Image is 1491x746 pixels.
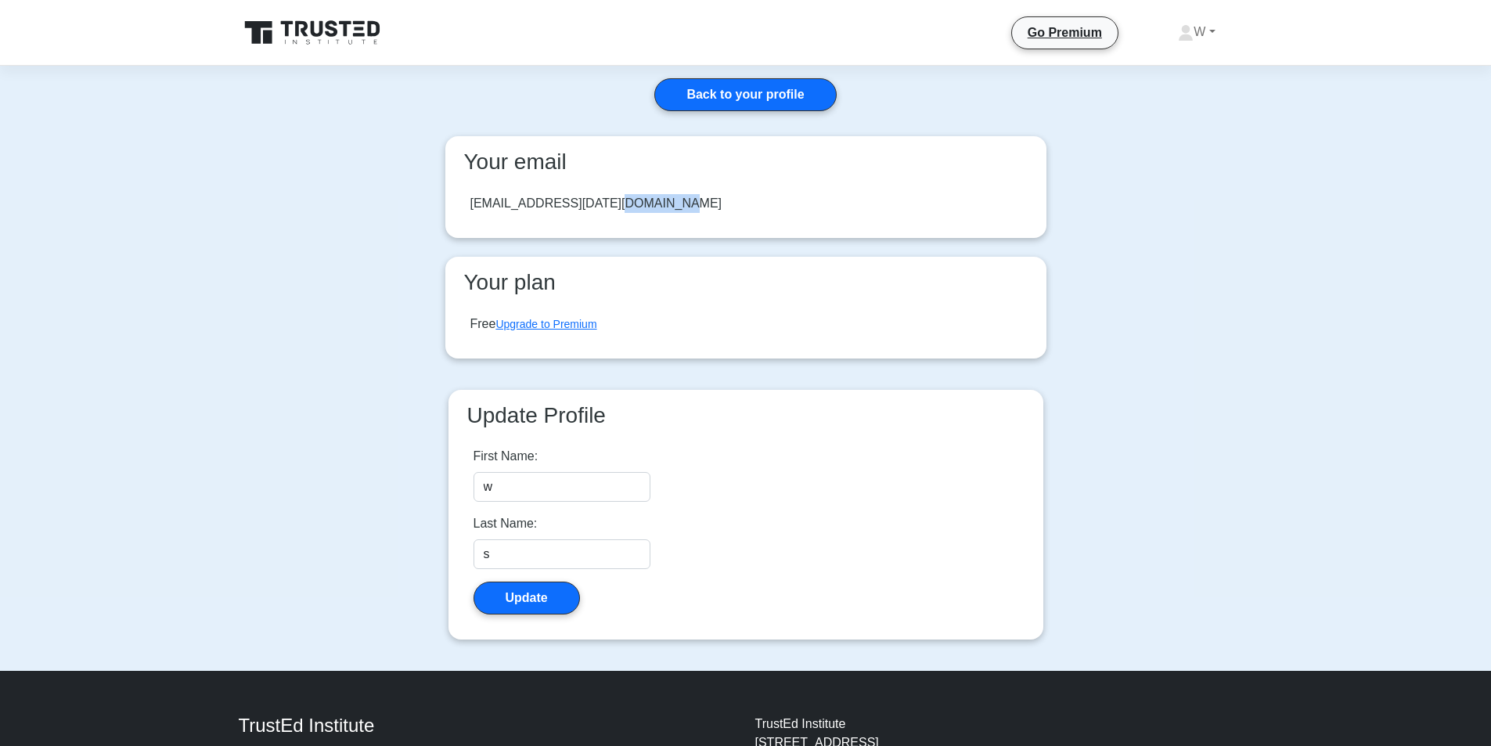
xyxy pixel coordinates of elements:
[474,514,538,533] label: Last Name:
[474,447,538,466] label: First Name:
[239,715,736,737] h4: TrustEd Institute
[1140,16,1252,48] a: W
[461,402,1031,429] h3: Update Profile
[470,315,597,333] div: Free
[495,318,596,330] a: Upgrade to Premium
[458,269,1034,296] h3: Your plan
[654,78,836,111] a: Back to your profile
[470,194,722,213] div: [EMAIL_ADDRESS][DATE][DOMAIN_NAME]
[1018,23,1111,42] a: Go Premium
[458,149,1034,175] h3: Your email
[474,582,580,614] button: Update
